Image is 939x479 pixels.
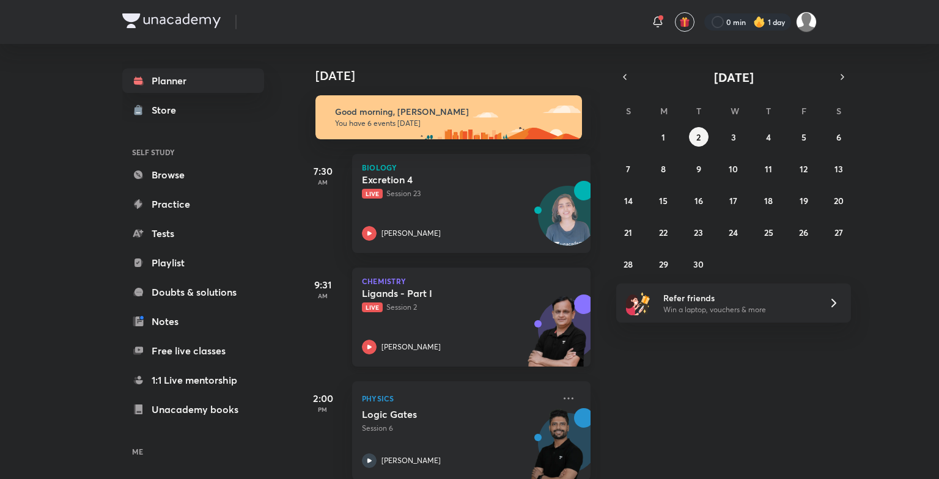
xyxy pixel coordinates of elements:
[539,192,597,251] img: Avatar
[654,159,673,178] button: September 8, 2025
[122,397,264,422] a: Unacademy books
[619,254,638,274] button: September 28, 2025
[122,142,264,163] h6: SELF STUDY
[800,195,808,207] abbr: September 19, 2025
[362,277,581,285] p: Chemistry
[654,254,673,274] button: September 29, 2025
[829,222,849,242] button: September 27, 2025
[122,368,264,392] a: 1:1 Live mentorship
[799,227,808,238] abbr: September 26, 2025
[654,191,673,210] button: September 15, 2025
[834,163,843,175] abbr: September 13, 2025
[362,287,514,299] h5: Ligands - Part I
[523,294,591,379] img: unacademy
[362,391,554,406] p: Physics
[764,195,773,207] abbr: September 18, 2025
[753,16,765,28] img: streak
[796,12,817,32] img: Harshu
[693,258,704,270] abbr: September 30, 2025
[714,69,754,86] span: [DATE]
[362,302,383,312] span: Live
[729,195,737,207] abbr: September 17, 2025
[624,258,633,270] abbr: September 28, 2025
[689,254,709,274] button: September 30, 2025
[619,191,638,210] button: September 14, 2025
[659,195,668,207] abbr: September 15, 2025
[724,159,743,178] button: September 10, 2025
[298,292,347,299] p: AM
[315,95,582,139] img: morning
[298,406,347,413] p: PM
[800,163,808,175] abbr: September 12, 2025
[694,227,703,238] abbr: September 23, 2025
[298,277,347,292] h5: 9:31
[731,105,739,117] abbr: Wednesday
[122,338,264,363] a: Free live classes
[122,250,264,275] a: Playlist
[766,131,771,143] abbr: September 4, 2025
[362,408,514,420] h5: Logic Gates
[801,105,806,117] abbr: Friday
[362,423,554,434] p: Session 6
[335,106,571,117] h6: Good morning, [PERSON_NAME]
[122,192,264,216] a: Practice
[834,195,844,207] abbr: September 20, 2025
[362,188,554,199] p: Session 23
[659,258,668,270] abbr: September 29, 2025
[729,163,738,175] abbr: September 10, 2025
[122,309,264,334] a: Notes
[122,13,221,31] a: Company Logo
[362,164,581,171] p: Biology
[122,68,264,93] a: Planner
[679,16,690,27] img: avatar
[661,163,666,175] abbr: September 8, 2025
[729,227,738,238] abbr: September 24, 2025
[122,441,264,462] h6: ME
[298,391,347,406] h5: 2:00
[626,163,630,175] abbr: September 7, 2025
[315,68,603,83] h4: [DATE]
[122,98,264,122] a: Store
[696,105,701,117] abbr: Tuesday
[731,131,736,143] abbr: September 3, 2025
[624,195,633,207] abbr: September 14, 2025
[836,105,841,117] abbr: Saturday
[689,191,709,210] button: September 16, 2025
[654,222,673,242] button: September 22, 2025
[689,159,709,178] button: September 9, 2025
[654,127,673,147] button: September 1, 2025
[689,222,709,242] button: September 23, 2025
[122,280,264,304] a: Doubts & solutions
[298,164,347,178] h5: 7:30
[696,131,701,143] abbr: September 2, 2025
[675,12,694,32] button: avatar
[765,163,772,175] abbr: September 11, 2025
[362,189,383,199] span: Live
[724,127,743,147] button: September 3, 2025
[794,127,814,147] button: September 5, 2025
[764,227,773,238] abbr: September 25, 2025
[829,191,849,210] button: September 20, 2025
[794,222,814,242] button: September 26, 2025
[661,131,665,143] abbr: September 1, 2025
[794,159,814,178] button: September 12, 2025
[724,222,743,242] button: September 24, 2025
[801,131,806,143] abbr: September 5, 2025
[663,291,814,304] h6: Refer friends
[663,304,814,315] p: Win a laptop, vouchers & more
[633,68,834,86] button: [DATE]
[335,119,571,128] p: You have 6 events [DATE]
[766,105,771,117] abbr: Thursday
[834,227,843,238] abbr: September 27, 2025
[362,302,554,313] p: Session 2
[626,105,631,117] abbr: Sunday
[759,222,778,242] button: September 25, 2025
[836,131,841,143] abbr: September 6, 2025
[696,163,701,175] abbr: September 9, 2025
[724,191,743,210] button: September 17, 2025
[298,178,347,186] p: AM
[829,127,849,147] button: September 6, 2025
[619,222,638,242] button: September 21, 2025
[829,159,849,178] button: September 13, 2025
[660,105,668,117] abbr: Monday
